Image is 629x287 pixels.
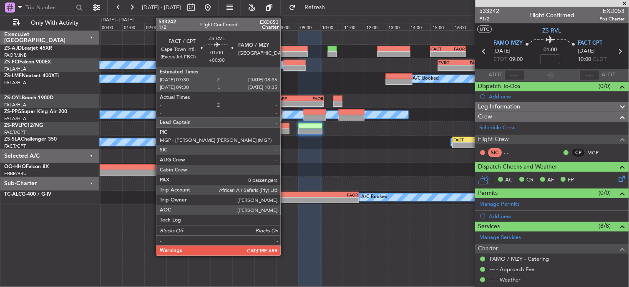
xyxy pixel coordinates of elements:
div: 05:00 [210,23,232,30]
a: TC-ALCG-400 / G-IV [4,192,51,197]
div: Flight Confirmed [530,11,575,20]
span: ETOT [494,55,508,64]
span: ZS-PPG [4,109,21,114]
span: ZS-OYL [4,96,22,101]
input: Trip Number [25,1,73,14]
a: ZS-FCIFalcon 900EX [4,60,51,65]
span: (8/8) [599,222,611,230]
a: ZS-AJDLearjet 45XR [4,46,52,51]
a: OO-HHOFalcon 8X [4,164,49,169]
a: FAOR/JNB [4,52,27,58]
span: FP [568,176,574,184]
div: 12:00 [365,23,387,30]
div: - [448,52,465,57]
div: 11:00 [343,23,365,30]
div: [DATE] - [DATE] [101,17,133,24]
div: - [49,170,156,175]
div: FACT [231,137,252,142]
div: SIC [488,148,502,157]
button: Only With Activity [9,16,91,30]
a: ZS-LMFNextant 400XTi [4,73,59,78]
a: FACT/CPT [4,129,26,136]
a: ZS-RVLPC12/NG [4,123,43,128]
div: DGAA [229,192,294,197]
div: FAOR [220,96,244,101]
a: FALA/HLA [4,80,26,86]
div: 04:00 [189,23,211,30]
div: 00:00 [100,23,122,30]
a: FALA/HLA [4,66,26,72]
div: - [453,143,473,148]
div: CP [572,148,586,157]
div: 09:00 [299,23,321,30]
span: [DATE] [578,47,595,55]
span: Pos Charter [600,15,625,23]
span: Dispatch Checks and Weather [478,162,558,172]
span: AF [548,176,554,184]
button: Refresh [285,1,335,14]
span: AC [506,176,513,184]
span: TC-ALC [4,192,22,197]
input: --:-- [505,70,525,80]
div: FAOR [294,192,358,197]
span: OO-HHO [4,164,26,169]
div: Add new [489,213,625,220]
span: FAMO MZY [494,39,523,48]
button: UTC [478,25,492,33]
span: 10:00 [578,55,591,64]
div: - [231,143,252,148]
div: A/C Booked [413,73,439,85]
div: - [189,79,214,84]
div: FAOR [473,137,493,142]
div: - [211,143,231,148]
div: Add new [489,93,625,100]
div: - [214,79,239,84]
span: ALDT [602,71,616,79]
div: - [473,143,493,148]
div: - [459,65,480,70]
div: 16:00 [453,23,475,30]
a: FACT/CPT [4,143,26,149]
div: - [294,198,358,203]
a: FAMO / MZY - Catering [490,255,549,262]
span: Refresh [297,5,332,10]
div: FACT [431,46,448,51]
div: - [220,101,244,106]
span: ATOT [489,71,503,79]
a: --- - Approach Fee [490,266,535,273]
a: MGP [588,149,606,156]
span: P1/2 [480,15,500,23]
span: Leg Information [478,102,521,112]
span: Flight Crew [478,135,509,144]
a: ZS-PPGSuper King Air 200 [4,109,67,114]
div: FAOR [211,137,231,142]
a: Manage Services [480,234,521,242]
div: FYOA [214,74,239,79]
span: Services [478,222,500,232]
span: Crew [478,112,493,122]
a: ZS-OYLBeech 1900D [4,96,53,101]
a: FALA/HLA [4,116,26,122]
a: FALA/HLA [4,102,26,108]
a: ZS-SLAChallenger 350 [4,137,57,142]
span: Only With Activity [22,20,88,26]
span: [DATE] - [DATE] [142,4,181,11]
span: CR [527,176,534,184]
div: FAOR [448,46,465,51]
span: ZS-SLA [4,137,21,142]
div: - [277,101,300,106]
span: (0/0) [599,82,611,91]
div: FVRG [439,60,459,65]
span: ZS-RVL [543,26,562,35]
div: A/C Booked [362,191,388,204]
div: - - [504,149,523,156]
a: EBBR/BRU [4,171,27,177]
div: 14:00 [409,23,431,30]
div: - [156,170,263,175]
div: 03:00 [166,23,189,30]
div: FACT [453,137,473,142]
span: (0/0) [599,189,611,197]
span: [DATE] [494,47,511,55]
div: FAPE [243,96,267,101]
div: - [431,52,448,57]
